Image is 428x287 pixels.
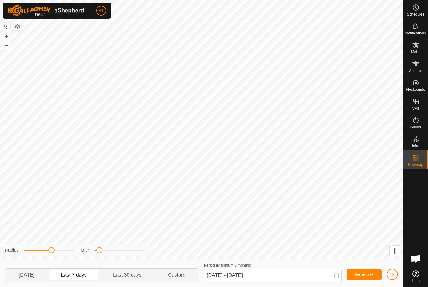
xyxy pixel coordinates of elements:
[354,272,374,277] span: Generate
[403,268,428,285] a: Help
[3,41,10,49] button: –
[204,263,251,268] label: Period (Maximum 6 months)
[61,271,87,279] span: Last 7 days
[412,144,419,148] span: Infra
[406,249,425,268] div: Open chat
[411,50,420,54] span: Mobs
[408,163,423,167] span: Heatmap
[208,251,226,256] a: Contact Us
[347,269,382,280] button: Generate
[410,125,421,129] span: Status
[177,251,200,256] a: Privacy Policy
[81,247,89,254] label: Blur
[390,246,400,256] button: i
[412,279,420,283] span: Help
[409,69,422,73] span: Animals
[3,23,10,30] button: Reset Map
[168,271,185,279] span: Custom
[406,88,425,91] span: Neckbands
[407,13,424,16] span: Schedules
[99,8,104,14] span: AT
[405,31,426,35] span: Notifications
[113,271,142,279] span: Last 30 days
[8,5,86,16] img: Gallagher Logo
[412,106,419,110] span: VPs
[14,23,21,30] button: Map Layers
[394,247,396,255] span: i
[5,247,19,254] label: Radius
[3,33,10,40] button: +
[19,271,34,279] span: [DATE]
